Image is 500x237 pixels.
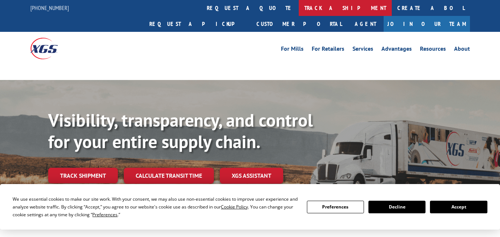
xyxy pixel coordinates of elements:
[347,16,384,32] a: Agent
[48,109,313,153] b: Visibility, transparency, and control for your entire supply chain.
[221,204,248,210] span: Cookie Policy
[420,46,446,54] a: Resources
[312,46,344,54] a: For Retailers
[92,211,117,218] span: Preferences
[30,4,69,11] a: [PHONE_NUMBER]
[220,168,283,184] a: XGS ASSISTANT
[48,168,118,183] a: Track shipment
[13,195,298,218] div: We use essential cookies to make our site work. With your consent, we may also use non-essential ...
[307,201,364,213] button: Preferences
[430,201,487,213] button: Accept
[124,168,214,184] a: Calculate transit time
[251,16,347,32] a: Customer Portal
[368,201,426,213] button: Decline
[281,46,304,54] a: For Mills
[352,46,373,54] a: Services
[144,16,251,32] a: Request a pickup
[454,46,470,54] a: About
[384,16,470,32] a: Join Our Team
[381,46,412,54] a: Advantages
